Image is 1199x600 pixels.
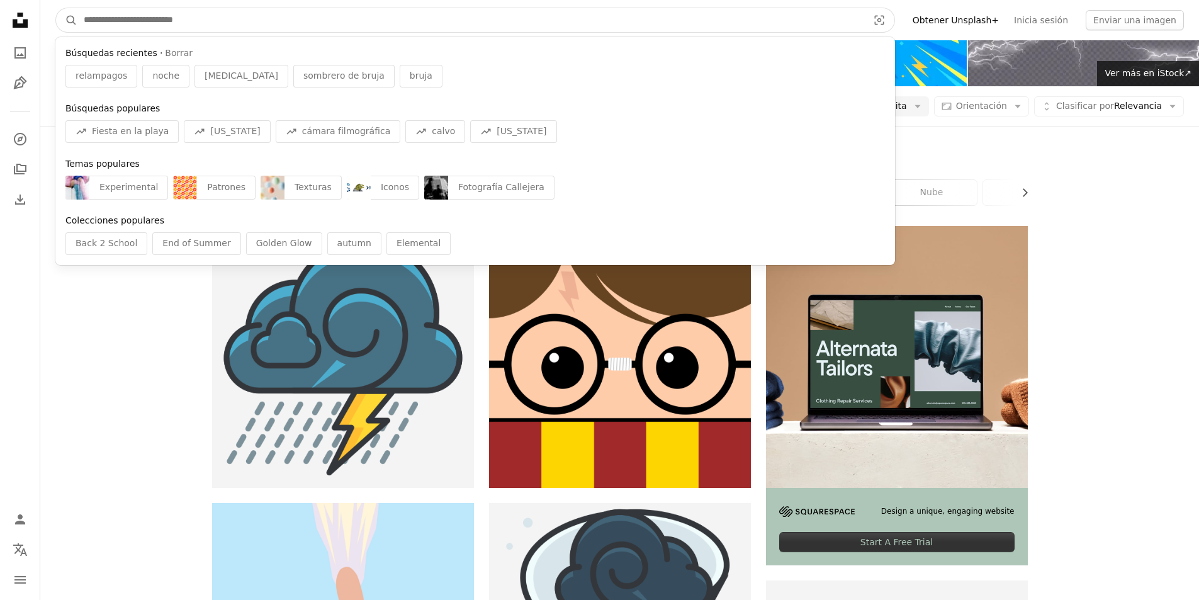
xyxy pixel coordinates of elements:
[212,351,474,363] a: Una nube con un relámpago que sale de ella
[65,176,89,200] img: premium_photo-1758726036920-6b93c720289d
[65,232,147,255] div: Back 2 School
[779,532,1015,552] div: Start A Free Trial
[424,176,448,200] img: premium_photo-1728498509310-23faa8d96510
[197,176,256,200] div: Patrones
[905,10,1006,30] a: Obtener Unsplash+
[8,40,33,65] a: Fotos
[347,176,371,200] img: vector-1758151882102-79a5675d7b16
[210,125,260,138] span: [US_STATE]
[8,71,33,96] a: Ilustraciones
[56,8,77,32] button: Buscar en Unsplash
[1006,10,1076,30] a: Inicia sesión
[55,8,895,33] form: Encuentra imágenes en todo el sitio
[8,157,33,182] a: Colecciones
[65,215,164,225] span: Colecciones populares
[302,125,391,138] span: cámara filmográfica
[766,226,1028,488] img: file-1707885205802-88dd96a21c72image
[205,70,278,82] span: [MEDICAL_DATA]
[448,176,554,200] div: Fotografía Callejera
[1097,61,1199,86] a: Ver más en iStock↗
[65,103,160,113] span: Búsquedas populares
[934,96,1029,116] button: Orientación
[246,232,322,255] div: Golden Glow
[983,180,1073,205] a: lluvia
[8,537,33,562] button: Idioma
[887,180,977,205] a: nube
[386,232,451,255] div: Elemental
[766,226,1028,565] a: Design a unique, engaging websiteStart A Free Trial
[284,176,342,200] div: Texturas
[261,176,284,200] img: premium_photo-1746420146061-0256c1335fe4
[152,70,179,82] span: noche
[8,567,33,592] button: Menú
[489,226,751,488] img: Un primer plano de una persona con gafas y una bufanda
[327,232,381,255] div: autumn
[497,125,546,138] span: [US_STATE]
[65,47,157,60] span: Búsquedas recientes
[881,506,1015,517] span: Design a unique, engaging website
[956,101,1007,111] span: Orientación
[173,176,197,200] img: premium_vector-1726848946310-412afa011a6e
[303,70,385,82] span: sombrero de bruja
[165,47,193,60] button: Borrar
[1013,180,1028,205] button: desplazar lista a la derecha
[8,8,33,35] a: Inicio — Unsplash
[65,159,140,169] span: Temas populares
[489,351,751,363] a: Un primer plano de una persona con gafas y una bufanda
[92,125,169,138] span: Fiesta en la playa
[65,47,885,60] div: ·
[76,70,127,82] span: relampagos
[779,506,855,517] img: file-1705255347840-230a6ab5bca9image
[152,232,240,255] div: End of Summer
[1034,96,1184,116] button: Clasificar porRelevancia
[1056,101,1114,111] span: Clasificar por
[89,176,168,200] div: Experimental
[864,8,894,32] button: Búsqueda visual
[1056,100,1162,113] span: Relevancia
[1105,68,1191,78] span: Ver más en iStock ↗
[432,125,455,138] span: calvo
[410,70,432,82] span: bruja
[371,176,419,200] div: Iconos
[1086,10,1184,30] button: Enviar una imagen
[212,226,474,488] img: Una nube con un relámpago que sale de ella
[8,127,33,152] a: Explorar
[8,187,33,212] a: Historial de descargas
[8,507,33,532] a: Iniciar sesión / Registrarse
